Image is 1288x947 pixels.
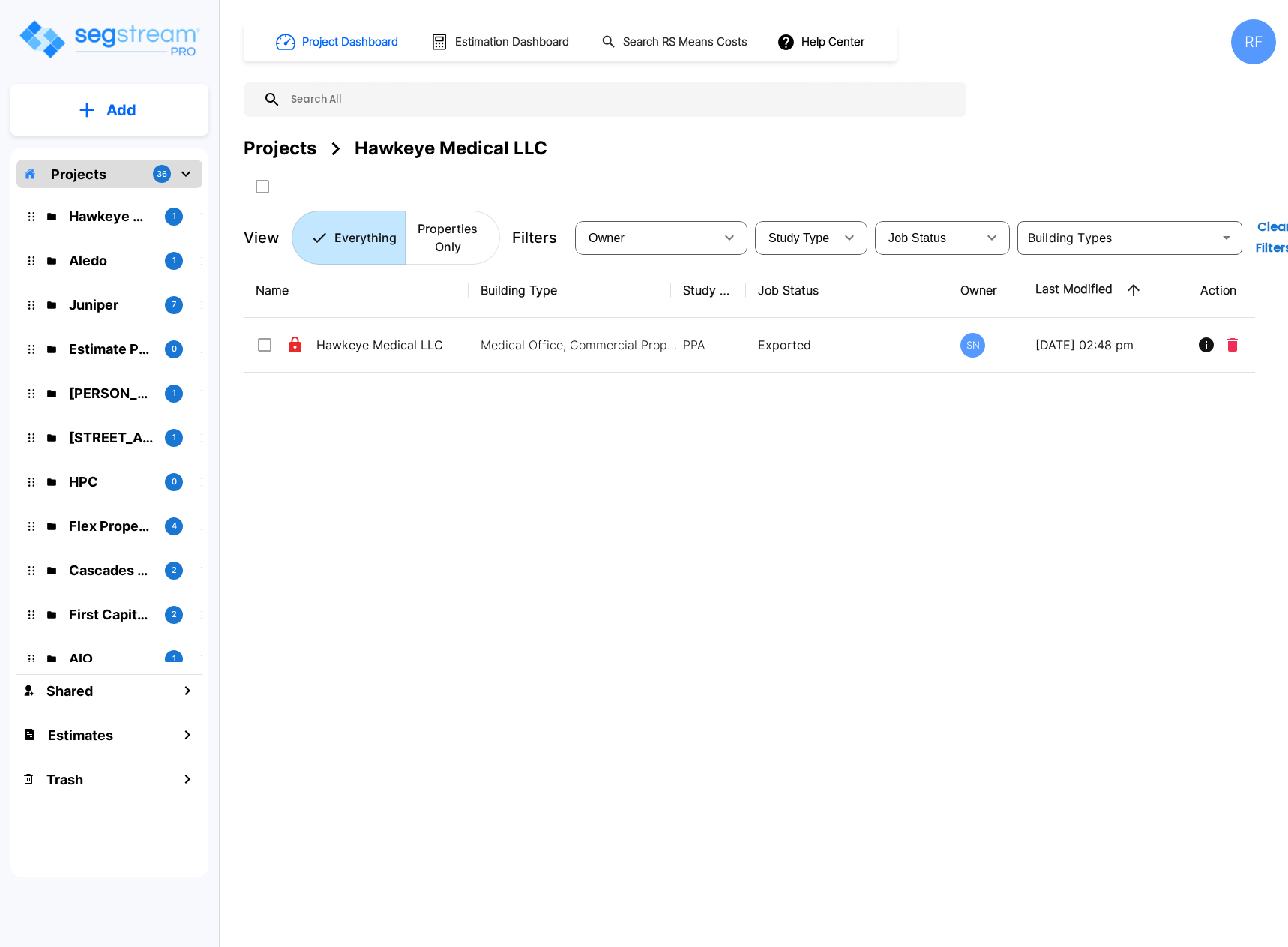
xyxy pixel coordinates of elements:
[69,516,153,536] p: Flex Properties
[302,34,398,51] h1: Project Dashboard
[172,652,176,665] p: 1
[334,229,397,247] p: Everything
[589,232,625,244] span: Owner
[172,564,177,577] p: 2
[948,263,1023,318] th: Owner
[1231,19,1276,64] div: RF
[1244,330,1274,360] button: More-Options
[683,336,734,354] p: PPA
[768,232,829,244] span: Study Type
[405,211,500,265] button: Properties Only
[1191,330,1221,360] button: Info
[1216,227,1237,248] button: Open
[355,135,547,162] div: Hawkeye Medical LLC
[292,211,406,265] button: Everything
[46,769,83,790] h1: Trash
[69,472,153,492] p: HPC
[69,339,153,359] p: Estimate Property
[172,298,176,311] p: 7
[1221,330,1244,360] button: Delete
[51,164,106,184] p: Projects
[172,343,177,355] p: 0
[292,211,500,265] div: Platform
[10,88,208,132] button: Add
[424,26,577,58] button: Estimation Dashboard
[69,295,153,315] p: Juniper
[281,82,959,117] input: Search All
[888,232,946,244] span: Job Status
[172,475,177,488] p: 0
[244,263,469,318] th: Name
[244,226,280,249] p: View
[157,168,167,181] p: 36
[758,217,834,259] div: Select
[623,34,747,51] h1: Search RS Means Costs
[758,336,936,354] p: Exported
[106,99,136,121] p: Add
[455,34,569,51] h1: Estimation Dashboard
[244,135,316,162] div: Projects
[414,220,481,256] p: Properties Only
[69,604,153,625] p: First Capital Advisors
[469,263,671,318] th: Building Type
[481,336,683,354] p: Medical Office, Commercial Property Site
[1023,263,1188,318] th: Last Modified
[69,383,153,403] p: Kessler Rental
[69,427,153,448] p: 138 Polecat Lane
[746,263,948,318] th: Job Status
[69,649,153,669] p: AIO
[1035,336,1176,354] p: [DATE] 02:48 pm
[671,263,746,318] th: Study Type
[172,210,176,223] p: 1
[48,725,113,745] h1: Estimates
[512,226,557,249] p: Filters
[247,172,277,202] button: SelectAll
[960,333,985,358] div: SN
[270,25,406,58] button: Project Dashboard
[1188,263,1286,318] th: Action
[69,560,153,580] p: Cascades Cover Two LLC
[172,520,177,532] p: 4
[17,18,201,61] img: Logo
[172,387,176,400] p: 1
[878,217,977,259] div: Select
[774,28,870,56] button: Help Center
[69,250,153,271] p: Aledo
[316,336,466,354] p: Hawkeye Medical LLC
[1022,227,1213,248] input: Building Types
[69,206,153,226] p: Hawkeye Medical LLC
[595,28,756,57] button: Search RS Means Costs
[172,254,176,267] p: 1
[172,608,177,621] p: 2
[172,431,176,444] p: 1
[578,217,714,259] div: Select
[46,681,93,701] h1: Shared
